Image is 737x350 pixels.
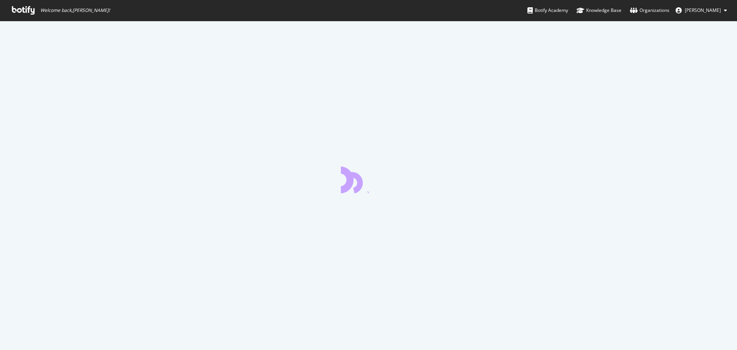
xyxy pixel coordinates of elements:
[341,166,396,193] div: animation
[527,7,568,14] div: Botify Academy
[40,7,110,13] span: Welcome back, [PERSON_NAME] !
[577,7,621,14] div: Knowledge Base
[685,7,721,13] span: Kiszlo David
[630,7,669,14] div: Organizations
[669,4,733,17] button: [PERSON_NAME]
